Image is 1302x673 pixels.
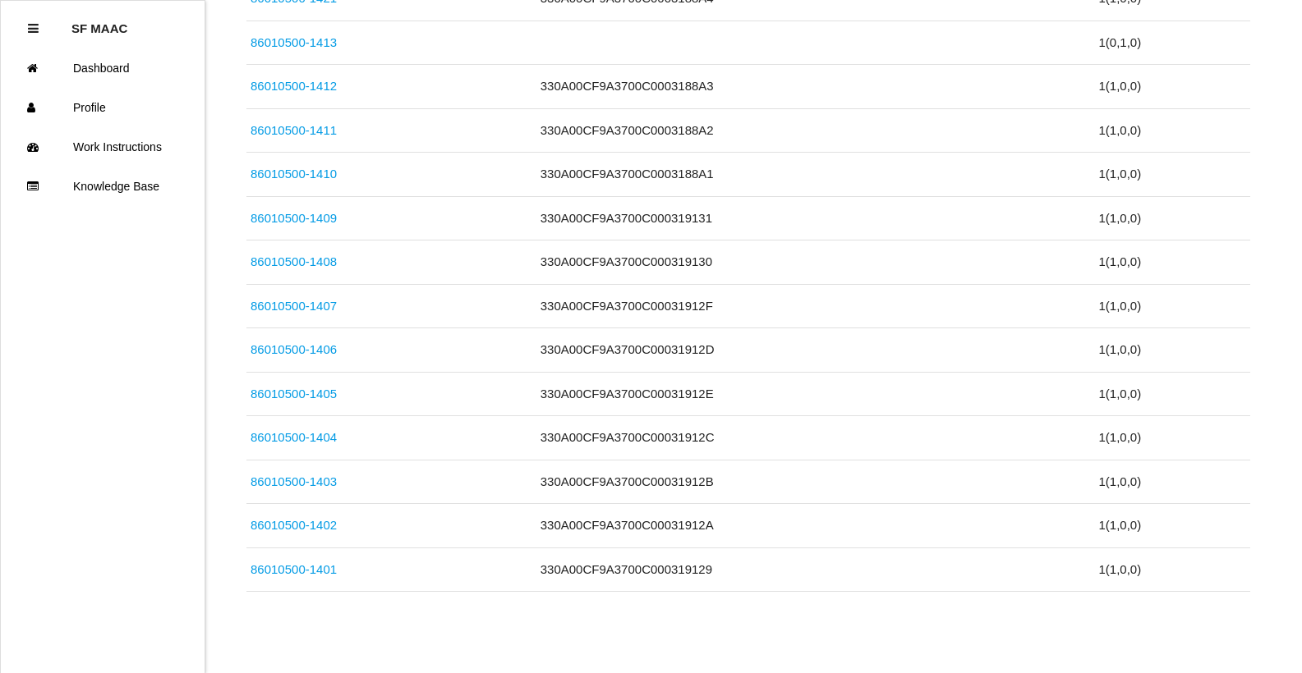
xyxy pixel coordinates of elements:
td: 330A00CF9A3700C00031912A [536,504,1095,548]
div: Close [28,9,39,48]
td: 1 ( 1 , 0 , 0 ) [1094,328,1249,373]
td: 1 ( 1 , 0 , 0 ) [1094,153,1249,197]
td: 1 ( 1 , 0 , 0 ) [1094,372,1249,416]
a: 86010500-1403 [251,474,337,488]
a: 86010500-1406 [251,342,337,356]
a: 86010500-1401 [251,562,337,576]
a: 86010500-1412 [251,79,337,93]
a: 86010500-1402 [251,518,337,532]
a: 86010500-1405 [251,387,337,401]
td: 330A00CF9A3700C00031912B [536,460,1095,504]
td: 330A00CF9A3700C000319129 [536,547,1095,592]
a: 86010500-1411 [251,123,337,137]
td: 330A00CF9A3700C0003188A3 [536,65,1095,109]
td: 1 ( 1 , 0 , 0 ) [1094,416,1249,460]
td: 1 ( 1 , 0 , 0 ) [1094,240,1249,285]
td: 1 ( 1 , 0 , 0 ) [1094,460,1249,504]
a: 86010500-1407 [251,299,337,313]
td: 330A00CF9A3700C0003188A2 [536,108,1095,153]
a: 86010500-1413 [251,35,337,49]
td: 1 ( 1 , 0 , 0 ) [1094,65,1249,109]
a: 86010500-1404 [251,430,337,444]
td: 1 ( 1 , 0 , 0 ) [1094,284,1249,328]
a: 86010500-1409 [251,211,337,225]
td: 1 ( 1 , 0 , 0 ) [1094,547,1249,592]
td: 1 ( 1 , 0 , 0 ) [1094,108,1249,153]
td: 330A00CF9A3700C000319131 [536,196,1095,240]
td: 1 ( 1 , 0 , 0 ) [1094,504,1249,548]
td: 330A00CF9A3700C00031912F [536,284,1095,328]
a: 86010500-1410 [251,167,337,181]
a: Profile [1,88,205,127]
td: 330A00CF9A3700C00031912E [536,372,1095,416]
td: 330A00CF9A3700C0003188A1 [536,153,1095,197]
a: Dashboard [1,48,205,88]
a: Work Instructions [1,127,205,167]
td: 330A00CF9A3700C00031912D [536,328,1095,373]
a: 86010500-1408 [251,254,337,268]
a: Knowledge Base [1,167,205,206]
td: 330A00CF9A3700C000319130 [536,240,1095,285]
td: 1 ( 0 , 1 , 0 ) [1094,21,1249,65]
td: 330A00CF9A3700C00031912C [536,416,1095,460]
td: 1 ( 1 , 0 , 0 ) [1094,196,1249,240]
p: SF MAAC [71,9,127,35]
